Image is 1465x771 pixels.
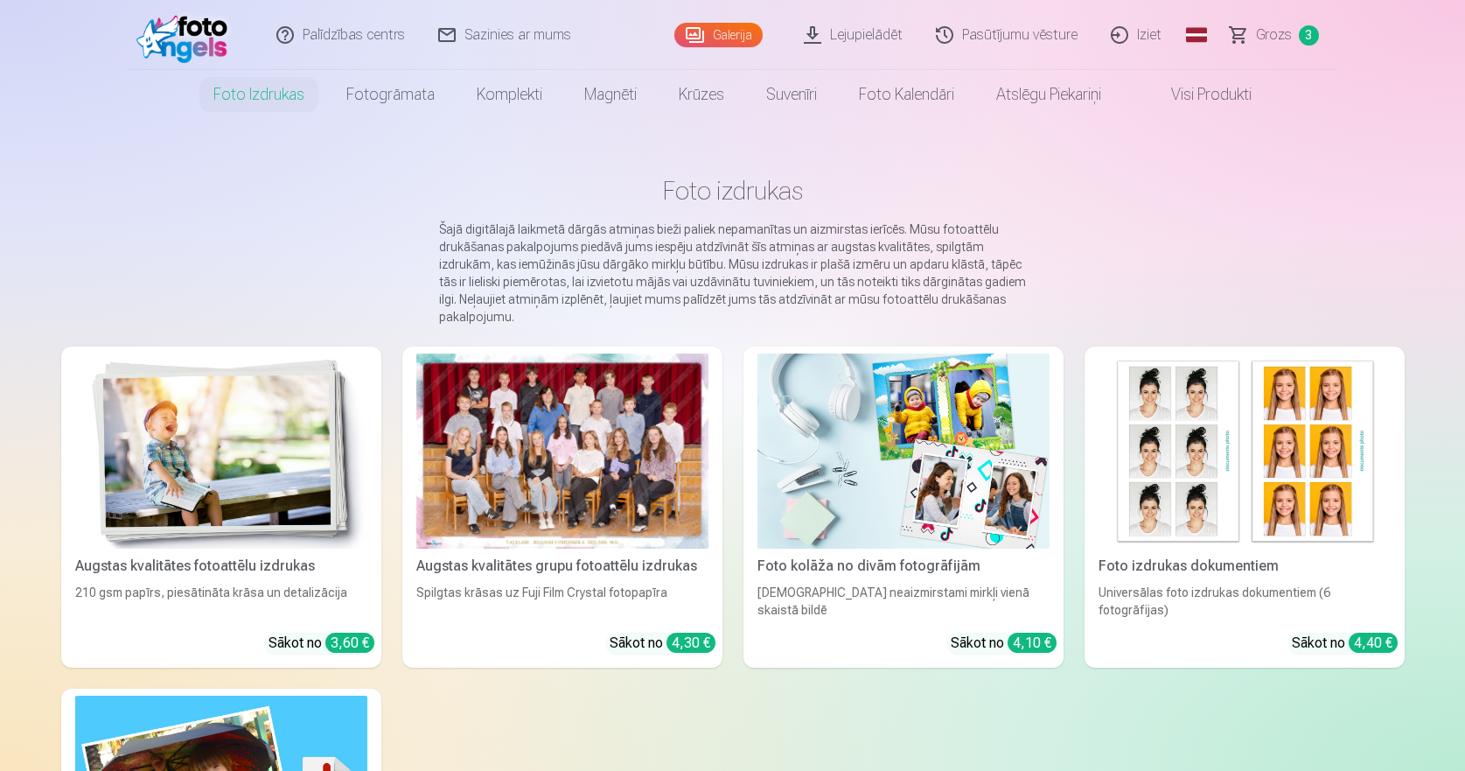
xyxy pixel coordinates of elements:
div: 3,60 € [325,633,374,653]
div: 210 gsm papīrs, piesātināta krāsa un detalizācija [68,584,374,619]
a: Suvenīri [745,70,838,119]
img: Foto izdrukas dokumentiem [1099,354,1391,549]
a: Visi produkti [1122,70,1273,119]
a: Augstas kvalitātes fotoattēlu izdrukasAugstas kvalitātes fotoattēlu izdrukas210 gsm papīrs, piesā... [61,347,381,668]
a: Foto izdrukas dokumentiemFoto izdrukas dokumentiemUniversālas foto izdrukas dokumentiem (6 fotogr... [1085,347,1405,668]
div: [DEMOGRAPHIC_DATA] neaizmirstami mirkļi vienā skaistā bildē [750,584,1057,619]
div: 4,40 € [1349,633,1398,653]
div: Sākot no [610,633,715,654]
div: Sākot no [269,633,374,654]
img: /fa1 [136,7,237,63]
div: 4,10 € [1008,633,1057,653]
div: Augstas kvalitātes grupu fotoattēlu izdrukas [409,556,715,577]
img: Augstas kvalitātes fotoattēlu izdrukas [75,354,367,549]
img: Foto kolāža no divām fotogrāfijām [757,354,1050,549]
div: Universālas foto izdrukas dokumentiem (6 fotogrāfijas) [1092,584,1398,619]
a: Augstas kvalitātes grupu fotoattēlu izdrukasSpilgtas krāsas uz Fuji Film Crystal fotopapīraSākot ... [402,347,722,668]
span: Grozs [1256,25,1292,46]
a: Komplekti [456,70,563,119]
div: Sākot no [1292,633,1398,654]
div: Foto izdrukas dokumentiem [1092,556,1398,577]
a: Magnēti [563,70,658,119]
a: Foto izdrukas [192,70,325,119]
p: Šajā digitālajā laikmetā dārgās atmiņas bieži paliek nepamanītas un aizmirstas ierīcēs. Mūsu foto... [439,221,1027,326]
a: Krūzes [658,70,745,119]
a: Fotogrāmata [325,70,456,119]
div: 4,30 € [666,633,715,653]
h1: Foto izdrukas [75,175,1391,207]
a: Galerija [674,23,763,47]
div: Foto kolāža no divām fotogrāfijām [750,556,1057,577]
div: Spilgtas krāsas uz Fuji Film Crystal fotopapīra [409,584,715,619]
div: Augstas kvalitātes fotoattēlu izdrukas [68,556,374,577]
a: Atslēgu piekariņi [975,70,1122,119]
span: 3 [1299,25,1319,46]
a: Foto kalendāri [838,70,975,119]
a: Foto kolāža no divām fotogrāfijāmFoto kolāža no divām fotogrāfijām[DEMOGRAPHIC_DATA] neaizmirstam... [743,347,1064,668]
div: Sākot no [951,633,1057,654]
